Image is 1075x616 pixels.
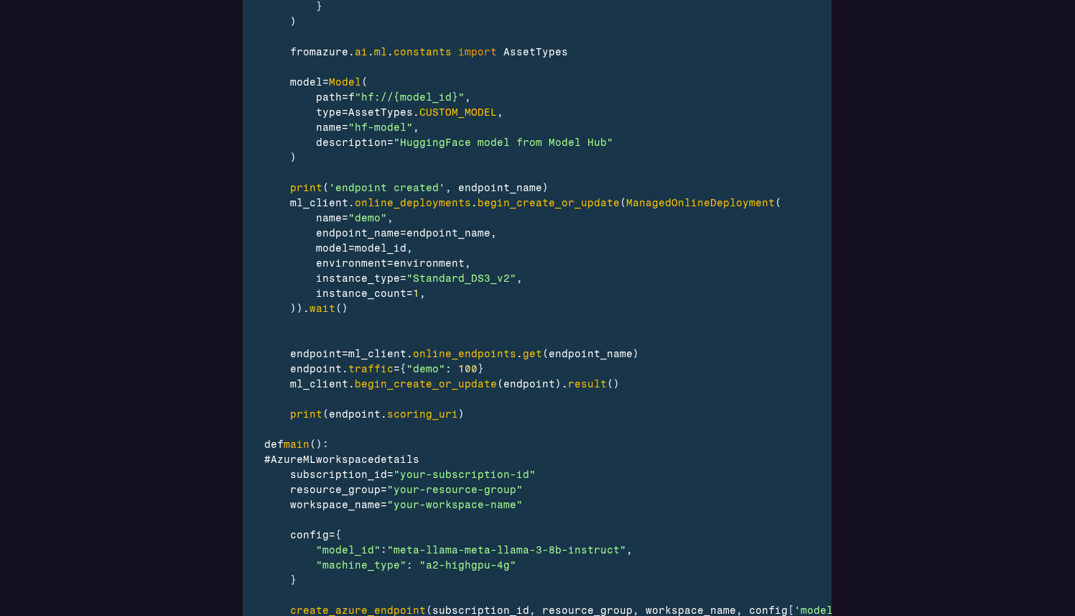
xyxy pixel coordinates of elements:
span: "Standard_DS3_v2" [406,272,516,285]
span: environment [394,257,465,270]
span: "hf-model" [348,121,413,134]
span: begin_create_or_update [478,197,620,209]
span: AssetTypes [348,106,413,119]
span: } [316,1,322,13]
div: . . . [264,45,996,60]
span: , [626,544,633,556]
span: constants [394,46,452,58]
span: get [523,348,542,360]
span: ( [322,408,329,420]
span: 'endpoint created' [329,182,445,194]
span: : [445,363,452,375]
span: scoring_uri [387,408,458,420]
span: ) [290,16,297,28]
span: "HuggingFace model from Model Hub" [394,137,613,149]
span: endpoint_name [458,182,542,194]
div: = . . [264,346,996,362]
span: ) [290,303,297,315]
span: , [490,227,497,239]
span: ( [620,197,626,209]
span: "your-subscription-id" [394,469,536,481]
div: = [264,75,996,90]
span: ) [633,348,639,360]
span: description [316,137,387,149]
span: AssetTypes [503,46,568,58]
span: workspace [316,454,374,466]
span: environment [316,257,387,270]
span: "model_id" [316,544,381,556]
span: model [290,76,322,88]
div: = [264,256,996,271]
div: = [264,482,996,497]
span: "your-resource-group" [387,484,523,496]
span: ( [322,182,329,194]
div: = [264,528,996,543]
span: subscription_id [290,469,387,481]
span: endpoint_name [316,227,400,239]
span: ) [297,303,303,315]
span: , [497,106,503,119]
span: azure [316,46,348,58]
span: wait [310,303,335,315]
span: begin_create_or_update [355,378,497,390]
span: , [387,212,394,224]
span: ManagedOnlineDeployment [626,197,775,209]
span: ml_client [290,378,348,390]
span: "hf://{model_id}" [355,91,465,104]
span: 1 [413,288,419,300]
span: "demo" [348,212,387,224]
span: endpoint [290,363,342,375]
span: ml [374,46,387,58]
span: endpoint [290,348,342,360]
span: ( [335,303,342,315]
span: details [374,454,419,466]
span: name [316,212,342,224]
span: path [316,91,342,104]
div: . . [264,196,996,211]
span: ) [613,378,620,390]
span: ) [458,408,465,420]
span: , [465,257,471,270]
span: ( [361,76,368,88]
span: Model [329,76,361,88]
span: print [290,182,322,194]
span: 100 [458,363,478,375]
span: f [348,91,355,104]
div: = [264,90,996,105]
div: = [264,271,996,286]
div: . [264,407,996,422]
span: endpoint [329,408,381,420]
span: workspace_name [290,499,381,511]
span: ML [303,454,316,466]
span: : [406,559,413,571]
div: = [264,120,996,135]
span: ( [497,378,503,390]
span: "your-workspace-name" [387,499,523,511]
span: , [465,91,471,104]
span: ) [342,303,348,315]
span: ( [607,378,613,390]
span: : [322,438,329,451]
span: name [316,121,342,134]
span: { [335,529,342,541]
span: instance_count [316,288,406,300]
span: : [381,544,387,556]
div: . = [264,362,996,377]
div: = [264,135,996,150]
span: model_id [355,242,406,254]
span: } [290,574,297,587]
span: , [445,182,452,194]
span: ) [316,438,322,451]
span: "machine_type" [316,559,406,571]
span: } [478,363,484,375]
span: endpoint [503,378,555,390]
span: traffic [348,363,394,375]
div: = [264,286,996,301]
span: main [284,438,310,451]
div: . [264,301,996,316]
span: def [264,438,284,451]
span: ml_client [290,197,348,209]
span: type [316,106,342,119]
span: online_deployments [355,197,471,209]
span: Azure [271,454,303,466]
